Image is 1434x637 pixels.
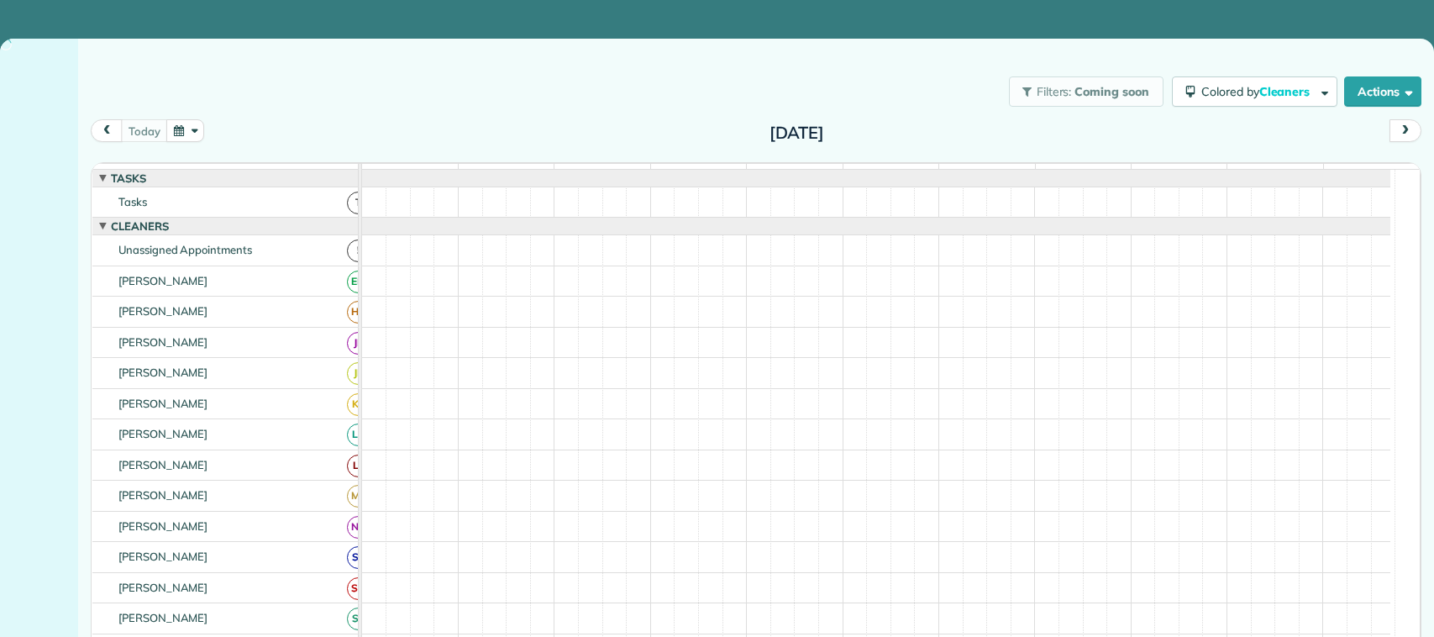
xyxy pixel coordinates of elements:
[1389,119,1421,142] button: next
[347,192,370,214] span: T
[1132,167,1161,181] span: 3pm
[347,577,370,600] span: SM
[347,424,370,446] span: LS
[1036,167,1065,181] span: 2pm
[115,519,212,533] span: [PERSON_NAME]
[115,304,212,318] span: [PERSON_NAME]
[347,332,370,355] span: JB
[347,608,370,630] span: SP
[347,271,370,293] span: EM
[347,301,370,324] span: HC
[347,546,370,569] span: SB
[347,393,370,416] span: KB
[1344,76,1421,107] button: Actions
[1201,84,1316,99] span: Colored by
[1172,76,1337,107] button: Colored byCleaners
[115,550,212,563] span: [PERSON_NAME]
[347,455,370,477] span: LF
[1037,84,1072,99] span: Filters:
[115,397,212,410] span: [PERSON_NAME]
[115,581,212,594] span: [PERSON_NAME]
[459,167,490,181] span: 8am
[939,167,969,181] span: 1pm
[347,516,370,539] span: NN
[115,195,150,208] span: Tasks
[121,119,167,142] button: today
[115,427,212,440] span: [PERSON_NAME]
[115,458,212,471] span: [PERSON_NAME]
[115,243,255,256] span: Unassigned Appointments
[115,335,212,349] span: [PERSON_NAME]
[691,124,901,142] h2: [DATE]
[91,119,123,142] button: prev
[362,167,393,181] span: 7am
[843,167,880,181] span: 12pm
[347,485,370,508] span: MB
[115,274,212,287] span: [PERSON_NAME]
[1074,84,1150,99] span: Coming soon
[115,488,212,502] span: [PERSON_NAME]
[1227,167,1257,181] span: 4pm
[108,219,172,233] span: Cleaners
[651,167,689,181] span: 10am
[347,362,370,385] span: JR
[347,240,370,262] span: !
[1259,84,1313,99] span: Cleaners
[115,366,212,379] span: [PERSON_NAME]
[108,171,150,185] span: Tasks
[1324,167,1353,181] span: 5pm
[115,611,212,624] span: [PERSON_NAME]
[554,167,586,181] span: 9am
[747,167,785,181] span: 11am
